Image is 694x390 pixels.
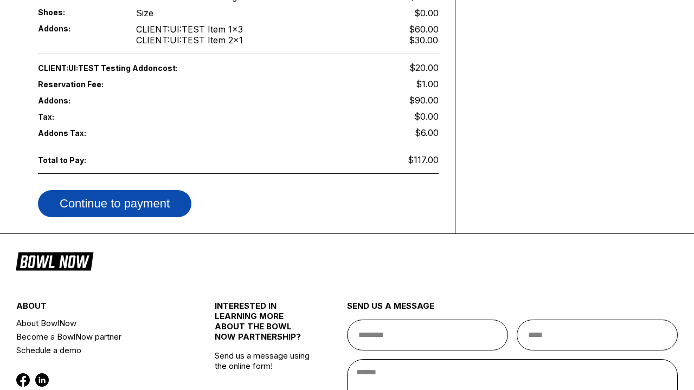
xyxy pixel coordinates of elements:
[16,301,182,316] div: about
[136,24,243,35] div: CLIENT:UI:TEST Item 1 x 3
[38,24,118,33] span: Addons:
[408,154,439,165] span: $117.00
[409,62,439,73] span: $20.00
[16,343,182,357] a: Schedule a demo
[409,95,439,106] span: $90.00
[38,80,239,89] span: Reservation Fee:
[414,8,439,18] div: $0.00
[38,112,118,121] span: Tax:
[38,96,118,105] span: Addons:
[38,8,118,17] span: Shoes:
[416,79,439,89] span: $1.00
[136,35,243,45] div: CLIENT:UI:TEST Item 2 x 1
[415,127,439,138] span: $6.00
[16,316,182,330] a: About BowlNow
[136,8,153,18] div: Size
[409,35,439,45] div: $30.00
[215,301,314,350] div: INTERESTED IN LEARNING MORE ABOUT THE BOWL NOW PARTNERSHIP?
[347,301,678,320] div: send us a message
[38,128,118,138] span: Addons Tax:
[38,63,239,73] span: CLIENT:UI:TEST Testing Addon cost:
[16,330,182,343] a: Become a BowlNow partner
[409,24,439,35] div: $60.00
[38,155,118,165] span: Total to Pay:
[414,111,439,122] span: $0.00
